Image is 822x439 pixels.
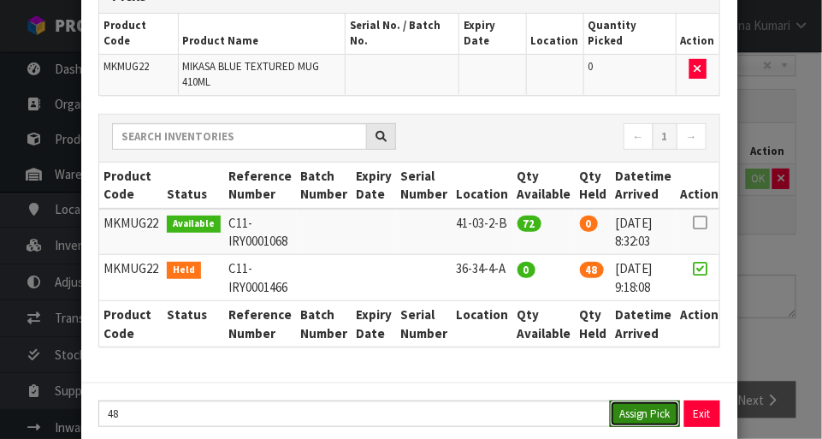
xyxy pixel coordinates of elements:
[422,123,706,153] nav: Page navigation
[517,262,535,278] span: 0
[580,216,598,232] span: 0
[99,14,178,54] th: Product Code
[99,163,163,209] th: Product Code
[612,209,677,255] td: [DATE] 8:32:03
[624,123,653,151] a: ←
[676,14,719,54] th: Action
[459,14,526,54] th: Expiry Date
[163,301,225,347] th: Status
[346,14,459,54] th: Serial No. / Batch No.
[677,123,707,151] a: →
[103,59,149,74] span: MKMUG22
[677,163,724,209] th: Action
[526,14,583,54] th: Location
[610,400,680,427] button: Assign Pick
[163,163,225,209] th: Status
[167,216,221,233] span: Available
[612,255,677,301] td: [DATE] 9:18:08
[513,301,576,347] th: Qty Available
[517,216,541,232] span: 72
[397,163,452,209] th: Serial Number
[297,301,352,347] th: Batch Number
[612,163,677,209] th: Datetime Arrived
[576,163,612,209] th: Qty Held
[580,262,604,278] span: 48
[297,163,352,209] th: Batch Number
[653,123,677,151] a: 1
[352,301,397,347] th: Expiry Date
[397,301,452,347] th: Serial Number
[612,301,677,347] th: Datetime Arrived
[225,163,297,209] th: Reference Number
[677,301,724,347] th: Action
[99,301,163,347] th: Product Code
[183,59,320,89] span: MIKASA BLUE TEXTURED MUG 410ML
[98,400,611,427] input: Quantity Picked
[452,209,513,255] td: 41-03-2-B
[112,123,367,150] input: Search inventories
[513,163,576,209] th: Qty Available
[452,301,513,347] th: Location
[452,163,513,209] th: Location
[99,209,163,255] td: MKMUG22
[583,14,676,54] th: Quantity Picked
[684,400,720,427] button: Exit
[99,255,163,301] td: MKMUG22
[225,255,297,301] td: C11-IRY0001466
[588,59,594,74] span: 0
[576,301,612,347] th: Qty Held
[352,163,397,209] th: Expiry Date
[225,209,297,255] td: C11-IRY0001068
[178,14,346,54] th: Product Name
[225,301,297,347] th: Reference Number
[167,262,201,279] span: Held
[452,255,513,301] td: 36-34-4-A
